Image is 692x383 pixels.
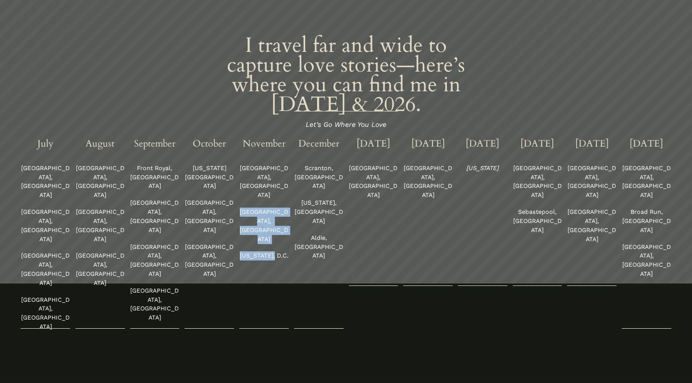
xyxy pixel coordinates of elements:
[458,139,507,148] h4: [DATE]
[306,121,386,128] em: Let’s Go Where You Love
[75,251,125,287] p: [GEOGRAPHIC_DATA], [GEOGRAPHIC_DATA]
[21,164,70,200] p: [GEOGRAPHIC_DATA], [GEOGRAPHIC_DATA]
[567,164,617,200] p: [GEOGRAPHIC_DATA], [GEOGRAPHIC_DATA]
[567,208,617,244] p: [GEOGRAPHIC_DATA], [GEOGRAPHIC_DATA]
[239,208,289,244] p: [GEOGRAPHIC_DATA], [GEOGRAPHIC_DATA]
[21,296,70,332] p: [GEOGRAPHIC_DATA], [GEOGRAPHIC_DATA]
[130,198,180,235] p: [GEOGRAPHIC_DATA], [GEOGRAPHIC_DATA]
[75,164,125,200] p: [GEOGRAPHIC_DATA], [GEOGRAPHIC_DATA]
[21,208,70,244] p: [GEOGRAPHIC_DATA], [GEOGRAPHIC_DATA]
[513,208,562,235] p: Sebastepool, [GEOGRAPHIC_DATA]
[513,164,562,200] p: [GEOGRAPHIC_DATA], [GEOGRAPHIC_DATA]
[294,139,344,148] h4: December
[185,243,234,279] p: [GEOGRAPHIC_DATA], [GEOGRAPHIC_DATA]
[513,139,562,148] h4: [DATE]
[622,164,671,200] p: [GEOGRAPHIC_DATA], [GEOGRAPHIC_DATA]
[349,164,398,200] p: [GEOGRAPHIC_DATA], [GEOGRAPHIC_DATA]
[294,198,344,225] p: [US_STATE], [GEOGRAPHIC_DATA]
[21,139,70,148] h4: July
[294,234,344,260] p: Aldie, [GEOGRAPHIC_DATA]
[403,164,453,200] p: [GEOGRAPHIC_DATA], [GEOGRAPHIC_DATA]
[130,286,180,322] p: [GEOGRAPHIC_DATA], [GEOGRAPHIC_DATA]
[403,139,453,148] h4: [DATE]
[130,243,180,279] p: [GEOGRAPHIC_DATA], [GEOGRAPHIC_DATA]
[75,208,125,244] p: [GEOGRAPHIC_DATA], [GEOGRAPHIC_DATA]
[21,251,70,287] p: [GEOGRAPHIC_DATA], [GEOGRAPHIC_DATA]
[130,139,180,148] h4: September
[75,139,125,148] h4: August
[239,251,289,260] p: [US_STATE], D.C.
[467,164,499,172] em: [US_STATE]
[349,139,398,148] h4: [DATE]
[622,139,671,148] h4: [DATE]
[239,164,289,200] p: [GEOGRAPHIC_DATA], [GEOGRAPHIC_DATA]
[294,164,344,191] p: Scranton, [GEOGRAPHIC_DATA]
[185,198,234,235] p: [GEOGRAPHIC_DATA], [GEOGRAPHIC_DATA]
[185,164,234,191] p: [US_STATE][GEOGRAPHIC_DATA]
[212,36,480,114] h2: I travel far and wide to capture love stories—here’s where you can find me in [DATE] & 2026.
[622,243,671,279] p: [GEOGRAPHIC_DATA], [GEOGRAPHIC_DATA]
[185,139,234,148] h4: October
[622,208,671,235] p: Broad Run, [GEOGRAPHIC_DATA]
[130,164,180,191] p: Front Royal, [GEOGRAPHIC_DATA]
[567,139,617,148] h4: [DATE]
[239,139,289,148] h4: November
